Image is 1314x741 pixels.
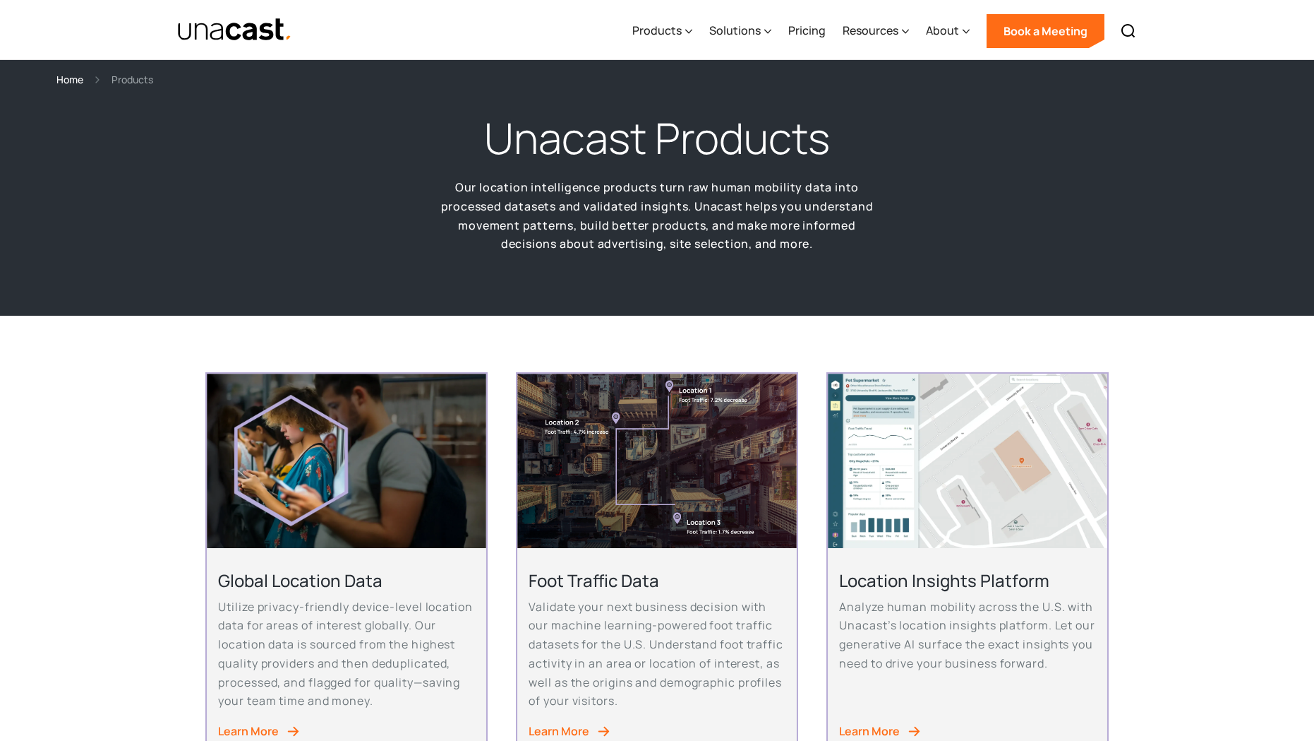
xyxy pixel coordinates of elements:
[438,178,876,254] p: Our location intelligence products turn raw human mobility data into processed datasets and valid...
[517,374,796,548] img: An aerial view of a city block with foot traffic data and location data information
[632,2,692,60] div: Products
[529,722,785,741] a: Learn More
[218,569,474,591] h2: Global Location Data
[839,598,1095,673] p: Analyze human mobility across the U.S. with Unacast’s location insights platform. Let our generat...
[529,569,785,591] h2: Foot Traffic Data
[1120,23,1137,40] img: Search icon
[926,22,959,39] div: About
[177,18,292,42] a: home
[632,22,682,39] div: Products
[987,14,1104,48] a: Book a Meeting
[218,722,474,741] a: Learn More
[218,722,279,741] div: Learn More
[839,722,900,741] div: Learn More
[709,22,761,39] div: Solutions
[529,598,785,711] p: Validate your next business decision with our machine learning-powered foot traffic datasets for ...
[843,22,898,39] div: Resources
[177,18,292,42] img: Unacast text logo
[484,110,830,167] h1: Unacast Products
[111,71,153,88] div: Products
[843,2,909,60] div: Resources
[529,722,589,741] div: Learn More
[218,598,474,711] p: Utilize privacy-friendly device-level location data for areas of interest globally. Our location ...
[709,2,771,60] div: Solutions
[839,569,1095,591] h2: Location Insights Platform
[839,722,1095,741] a: Learn More
[56,71,83,88] a: Home
[788,2,826,60] a: Pricing
[926,2,970,60] div: About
